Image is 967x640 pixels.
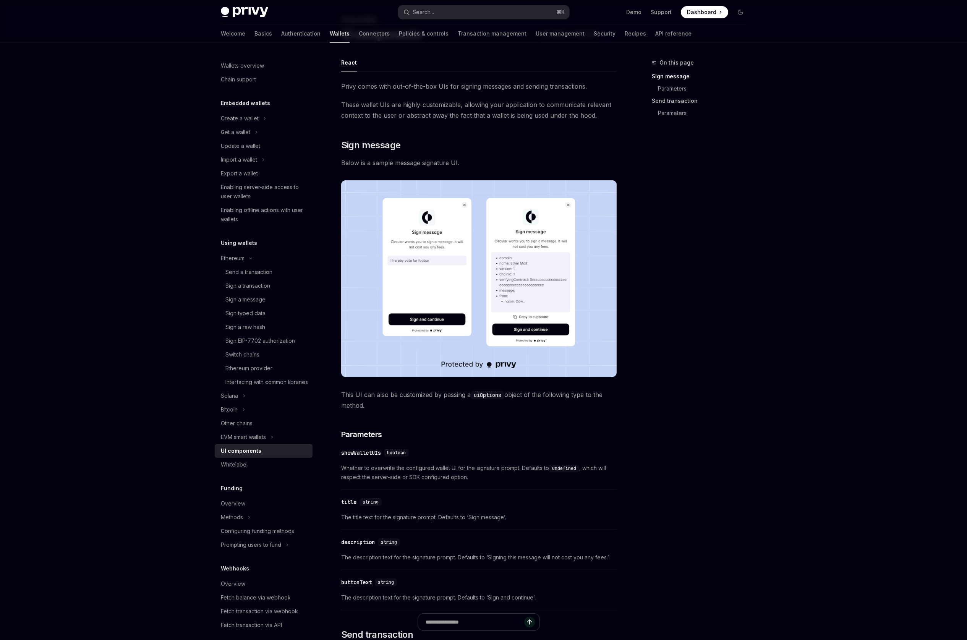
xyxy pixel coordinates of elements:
[215,334,313,348] a: Sign EIP-7702 authorization
[221,183,308,201] div: Enabling server-side access to user wallets
[221,7,268,18] img: dark logo
[221,24,245,43] a: Welcome
[215,403,313,416] button: Toggle Bitcoin section
[254,24,272,43] a: Basics
[221,128,250,137] div: Get a wallet
[341,538,375,546] div: description
[215,125,313,139] button: Toggle Get a wallet section
[659,58,694,67] span: On this page
[221,238,257,248] h5: Using wallets
[215,361,313,375] a: Ethereum provider
[625,24,646,43] a: Recipes
[341,513,617,522] span: The title text for the signature prompt. Defaults to ‘Sign message’.
[225,336,295,345] div: Sign EIP-7702 authorization
[215,306,313,320] a: Sign typed data
[341,498,356,506] div: title
[215,444,313,458] a: UI components
[215,416,313,430] a: Other chains
[215,73,313,86] a: Chain support
[426,614,524,630] input: Ask a question...
[681,6,728,18] a: Dashboard
[221,419,253,428] div: Other chains
[341,553,617,562] span: The description text for the signature prompt. Defaults to ‘Signing this message will not cost yo...
[215,604,313,618] a: Fetch transaction via webhook
[341,449,381,457] div: showWalletUIs
[221,460,248,469] div: Whitelabel
[655,24,692,43] a: API reference
[215,577,313,591] a: Overview
[381,539,397,545] span: string
[341,578,372,586] div: buttonText
[652,83,753,95] a: Parameters
[215,389,313,403] button: Toggle Solana section
[221,405,238,414] div: Bitcoin
[221,391,238,400] div: Solana
[215,320,313,334] a: Sign a raw hash
[215,59,313,73] a: Wallets overview
[215,112,313,125] button: Toggle Create a wallet section
[215,265,313,279] a: Send a transaction
[536,24,585,43] a: User management
[221,527,294,536] div: Configuring funding methods
[225,295,266,304] div: Sign a message
[330,24,350,43] a: Wallets
[221,141,260,151] div: Update a wallet
[221,513,243,522] div: Methods
[221,579,245,588] div: Overview
[221,540,281,549] div: Prompting users to fund
[471,391,504,399] code: uiOptions
[221,446,261,455] div: UI components
[221,564,249,573] h5: Webhooks
[215,139,313,153] a: Update a wallet
[734,6,747,18] button: Toggle dark mode
[225,309,266,318] div: Sign typed data
[363,499,379,505] span: string
[215,458,313,471] a: Whitelabel
[215,348,313,361] a: Switch chains
[221,61,264,70] div: Wallets overview
[687,8,716,16] span: Dashboard
[221,433,266,442] div: EVM smart wallets
[341,81,617,92] span: Privy comes with out-of-the-box UIs for signing messages and sending transactions.
[652,70,753,83] a: Sign message
[221,621,282,630] div: Fetch transaction via API
[651,8,672,16] a: Support
[225,364,272,373] div: Ethereum provider
[225,378,308,387] div: Interfacing with common libraries
[341,53,357,71] button: React
[215,203,313,226] a: Enabling offline actions with user wallets
[359,24,390,43] a: Connectors
[215,180,313,203] a: Enabling server-side access to user wallets
[341,157,617,168] span: Below is a sample message signature UI.
[652,95,753,107] a: Send transaction
[341,429,382,440] span: Parameters
[215,251,313,265] button: Toggle Ethereum section
[215,538,313,552] button: Toggle Prompting users to fund section
[221,169,258,178] div: Export a wallet
[549,465,579,472] code: undefined
[341,99,617,121] span: These wallet UIs are highly-customizable, allowing your application to communicate relevant conte...
[557,9,565,15] span: ⌘ K
[221,99,270,108] h5: Embedded wallets
[215,279,313,293] a: Sign a transaction
[594,24,616,43] a: Security
[341,389,617,411] span: This UI can also be customized by passing a object of the following type to the method.
[215,618,313,632] a: Fetch transaction via API
[458,24,526,43] a: Transaction management
[524,617,535,627] button: Send message
[341,463,617,482] span: Whether to overwrite the configured wallet UI for the signature prompt. Defaults to , which will ...
[221,484,243,493] h5: Funding
[399,24,449,43] a: Policies & controls
[215,153,313,167] button: Toggle Import a wallet section
[341,139,401,151] span: Sign message
[652,107,753,119] a: Parameters
[221,593,291,602] div: Fetch balance via webhook
[215,375,313,389] a: Interfacing with common libraries
[215,293,313,306] a: Sign a message
[215,591,313,604] a: Fetch balance via webhook
[221,155,257,164] div: Import a wallet
[378,579,394,585] span: string
[225,281,270,290] div: Sign a transaction
[215,430,313,444] button: Toggle EVM smart wallets section
[221,114,259,123] div: Create a wallet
